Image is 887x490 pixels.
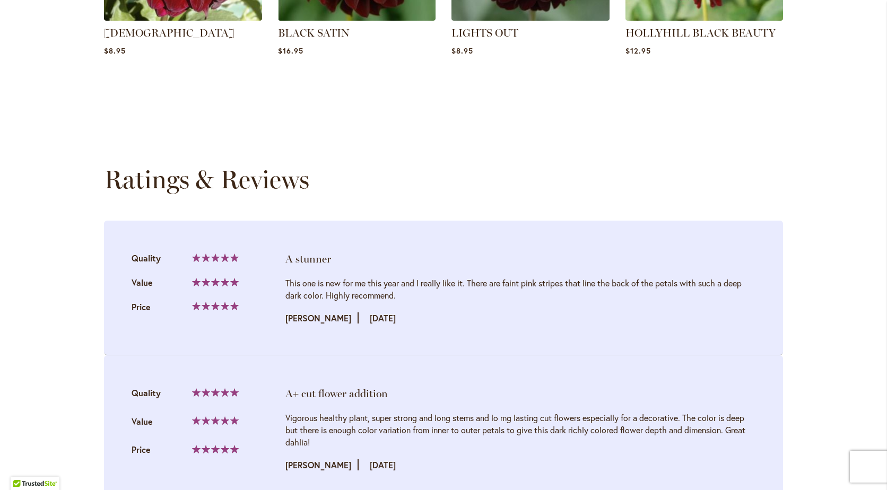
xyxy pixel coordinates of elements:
div: This one is new for me this year and I really like it. There are faint pink stripes that line the... [285,277,755,301]
span: Quality [132,387,161,398]
div: Vigorous healthy plant, super strong and long stems and lo mg lasting cut flowers especially for ... [285,412,755,448]
span: $8.95 [451,46,473,56]
span: $12.95 [625,46,651,56]
div: 100% [192,445,239,453]
div: 100% [192,253,239,262]
div: A+ cut flower addition [285,386,755,401]
a: HOLLYHILL BLACK BEAUTY [625,27,776,39]
span: Price [132,444,151,455]
a: BLACK SATIN [278,13,436,23]
div: 100% [192,416,239,425]
a: VOODOO [104,13,262,23]
a: LIGHTS OUT [451,27,518,39]
a: LIGHTS OUT [451,13,610,23]
span: $8.95 [104,46,126,56]
span: Price [132,301,151,312]
time: [DATE] [370,312,396,323]
div: 100% [192,388,239,397]
time: [DATE] [370,459,396,470]
a: HOLLYHILL BLACK BEAUTY [625,13,784,23]
a: [DEMOGRAPHIC_DATA] [104,27,234,39]
div: 100% [192,302,239,310]
div: 100% [192,278,239,286]
span: Value [132,416,153,427]
a: BLACK SATIN [278,27,350,39]
div: A stunner [285,251,755,266]
strong: [PERSON_NAME] [285,312,359,323]
span: Value [132,277,153,288]
strong: [PERSON_NAME] [285,459,359,470]
span: Quality [132,252,161,264]
strong: Ratings & Reviews [104,164,309,195]
iframe: Launch Accessibility Center [8,452,38,482]
span: $16.95 [278,46,303,56]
